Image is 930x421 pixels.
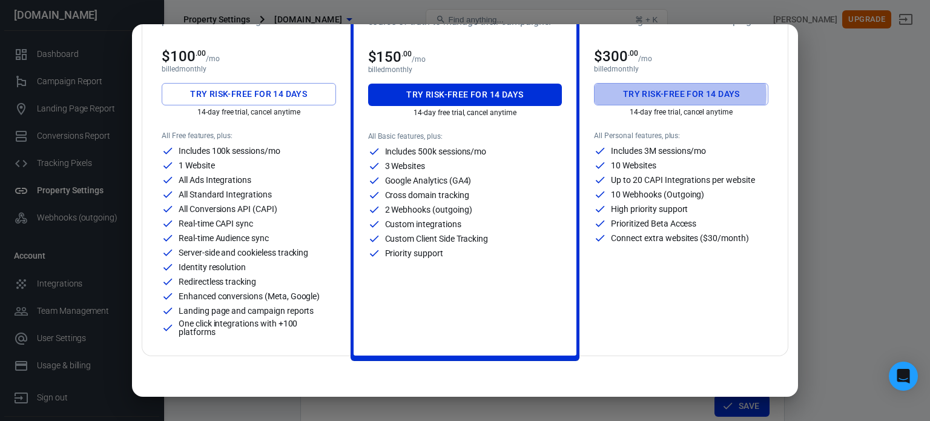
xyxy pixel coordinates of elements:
[385,205,472,214] p: 2 Webhooks (outgoing)
[611,176,754,184] p: Up to 20 CAPI Integrations per website
[179,147,280,155] p: Includes 100k sessions/mo
[162,131,336,140] p: All Free features, plus:
[401,50,412,58] sup: .00
[179,307,314,315] p: Landing page and campaign reports
[638,55,652,63] p: /mo
[412,55,426,64] p: /mo
[385,249,443,257] p: Priority support
[179,292,320,300] p: Enhanced conversions (Meta, Google)
[594,131,768,140] p: All Personal features, plus:
[179,319,336,336] p: One click integrations with +100 platforms
[206,55,220,63] p: /mo
[594,108,768,116] p: 14-day free trial, cancel anytime
[196,49,206,58] sup: .00
[385,191,469,199] p: Cross domain tracking
[368,48,412,65] span: $150
[179,234,269,242] p: Real-time Audience sync
[368,84,562,106] button: Try risk-free for 14 days
[179,190,272,199] p: All Standard Integrations
[162,83,336,105] button: Try risk-free for 14 days
[162,108,336,116] p: 14-day free trial, cancel anytime
[179,277,256,286] p: Redirectless tracking
[179,161,215,170] p: 1 Website
[368,108,562,117] p: 14-day free trial, cancel anytime
[368,132,562,141] p: All Basic features, plus:
[162,65,336,73] p: billed monthly
[594,48,638,65] span: $300
[594,65,768,73] p: billed monthly
[611,205,688,213] p: High priority support
[611,161,656,170] p: 10 Websites
[385,234,489,243] p: Custom Client Side Tracking
[385,147,487,156] p: Includes 500k sessions/mo
[162,48,206,65] span: $100
[385,176,472,185] p: Google Analytics (GA4)
[179,248,308,257] p: Server-side and cookieless tracking
[179,205,277,213] p: All Conversions API (CAPI)
[611,147,706,155] p: Includes 3M sessions/mo
[179,176,251,184] p: All Ads Integrations
[611,219,696,228] p: Prioritized Beta Access
[611,234,748,242] p: Connect extra websites ($30/month)
[594,83,768,105] button: Try risk-free for 14 days
[179,219,253,228] p: Real-time CAPI sync
[889,362,918,391] div: Open Intercom Messenger
[628,49,638,58] sup: .00
[179,263,246,271] p: Identity resolution
[368,65,562,74] p: billed monthly
[611,190,704,199] p: 10 Webhooks (Outgoing)
[385,220,461,228] p: Custom integrations
[385,162,426,170] p: 3 Websites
